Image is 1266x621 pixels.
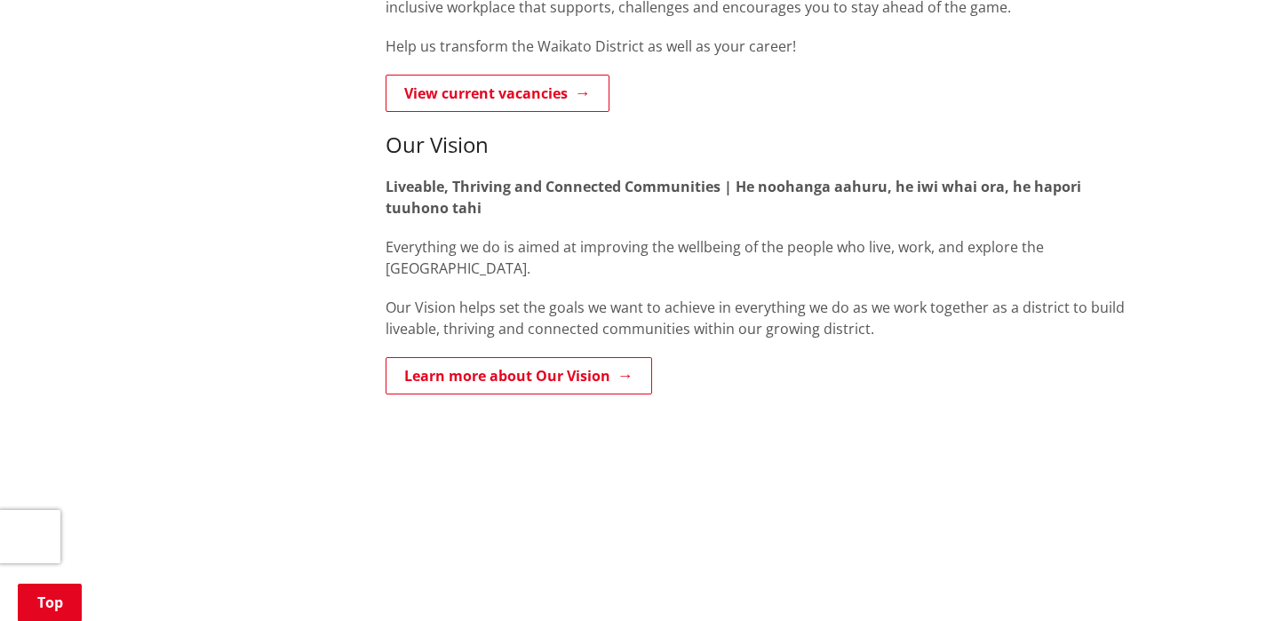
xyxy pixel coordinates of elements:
[386,132,1143,158] h3: Our Vision
[1184,546,1248,610] iframe: Messenger Launcher
[386,297,1143,339] p: Our Vision helps set the goals we want to achieve in everything we do as we work together as a di...
[386,36,1143,57] p: Help us transform the Waikato District as well as your career!
[386,357,652,394] a: Learn more about Our Vision
[18,584,82,621] a: Top
[386,177,1081,218] strong: Liveable, Thriving and Connected Communities | He noohanga aahuru, he iwi whai ora, he hapori tuu...
[386,75,609,112] a: View current vacancies
[386,236,1143,279] p: Everything we do is aimed at improving the wellbeing of the people who live, work, and explore th...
